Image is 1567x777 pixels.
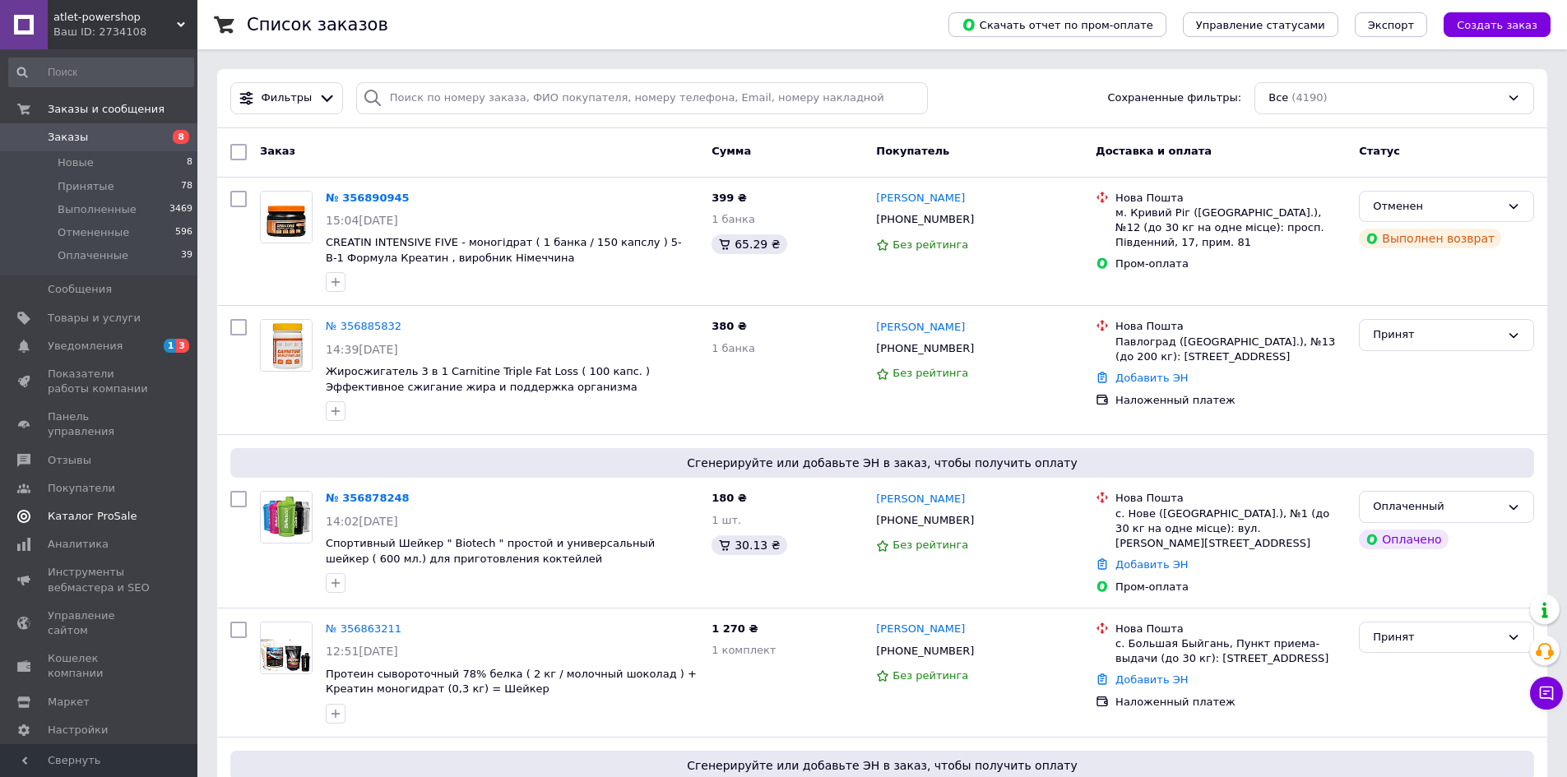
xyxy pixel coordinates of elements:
span: Показатели работы компании [48,367,152,396]
span: 78 [181,179,192,194]
span: Отмененные [58,225,129,240]
div: Выполнен возврат [1359,229,1501,248]
div: Оплаченный [1373,498,1500,516]
span: 15:04[DATE] [326,214,398,227]
img: Фото товару [261,192,312,243]
a: № 356885832 [326,320,401,332]
a: Фото товару [260,622,313,674]
div: м. Кривий Ріг ([GEOGRAPHIC_DATA].), №12 (до 30 кг на одне місце): просп. Південний, 17, прим. 81 [1115,206,1346,251]
span: Инструменты вебмастера и SEO [48,565,152,594]
a: Добавить ЭН [1115,558,1188,571]
span: 8 [173,130,189,144]
button: Скачать отчет по пром-оплате [948,12,1166,37]
span: 1 банка [712,342,755,354]
div: Отменен [1373,198,1500,215]
span: Без рейтинга [892,539,968,551]
div: Пром-оплата [1115,580,1346,594]
span: Без рейтинга [892,669,968,682]
span: Товары и услуги [48,311,141,326]
div: с. Большая Быйгань, Пункт приема-выдачи (до 30 кг): [STREET_ADDRESS] [1115,636,1346,666]
span: 596 [175,225,192,240]
div: Наложенный платеж [1115,393,1346,408]
span: Статус [1359,145,1400,157]
a: № 356878248 [326,492,410,504]
span: Управление статусами [1196,19,1325,31]
div: Павлоград ([GEOGRAPHIC_DATA].), №13 (до 200 кг): [STREET_ADDRESS] [1115,335,1346,364]
span: atlet-powershop [53,10,177,25]
span: Новые [58,155,94,170]
span: Сгенерируйте или добавьте ЭН в заказ, чтобы получить оплату [237,757,1528,774]
span: 399 ₴ [712,192,747,204]
span: Скачать отчет по пром-оплате [962,17,1153,32]
span: 1 банка [712,213,755,225]
button: Чат с покупателем [1530,677,1563,710]
a: Спортивный Шейкер " Biotech " простой и универсальный шейкер ( 600 мл.) для приготовления коктейлей [326,537,655,565]
span: Покупатели [48,481,115,496]
button: Создать заказ [1444,12,1551,37]
span: 1 [164,339,177,353]
a: [PERSON_NAME] [876,320,965,335]
span: 380 ₴ [712,320,747,332]
div: Ваш ID: 2734108 [53,25,197,39]
span: 8 [187,155,192,170]
span: Жиросжигатель 3 в 1 Carnitine Triple Fat Loss ( 100 капс. ) Эффективное сжигание жира и поддержка... [326,365,650,393]
a: [PERSON_NAME] [876,492,965,507]
input: Поиск по номеру заказа, ФИО покупателя, номеру телефона, Email, номеру накладной [356,82,929,114]
a: Фото товару [260,191,313,243]
span: 14:02[DATE] [326,515,398,528]
a: Фото товару [260,491,313,543]
a: [PERSON_NAME] [876,191,965,206]
span: 3 [176,339,189,353]
div: Нова Пошта [1115,491,1346,506]
span: Сохраненные фильтры: [1107,90,1241,106]
div: Принят [1373,326,1500,344]
span: Без рейтинга [892,367,968,379]
span: Выполненные [58,202,137,217]
span: Отзывы [48,453,91,468]
span: Настройки [48,723,108,738]
span: Доставка и оплата [1096,145,1212,157]
div: Пром-оплата [1115,257,1346,271]
span: Без рейтинга [892,238,968,251]
span: Заказы и сообщения [48,102,165,117]
button: Экспорт [1355,12,1427,37]
a: Протеин сывороточный 78% белка ( 2 кг / молочный шоколад ) + Креатин моногидрат (0,3 кг) = Шейкер [326,668,697,696]
button: Управление статусами [1183,12,1338,37]
div: [PHONE_NUMBER] [873,510,977,531]
span: Аналитика [48,537,109,552]
h1: Список заказов [247,15,388,35]
div: Наложенный платеж [1115,695,1346,710]
span: Сумма [712,145,751,157]
span: Каталог ProSale [48,509,137,524]
span: 14:39[DATE] [326,343,398,356]
span: 12:51[DATE] [326,645,398,658]
div: Нова Пошта [1115,622,1346,636]
span: 1 комплект [712,644,776,656]
span: Принятые [58,179,114,194]
div: Принят [1373,629,1500,646]
span: Панель управления [48,409,152,439]
span: Сгенерируйте или добавьте ЭН в заказ, чтобы получить оплату [237,455,1528,471]
div: [PHONE_NUMBER] [873,338,977,359]
div: [PHONE_NUMBER] [873,209,977,230]
span: Покупатель [876,145,949,157]
a: Добавить ЭН [1115,673,1188,686]
a: Фото товару [260,319,313,372]
a: № 356890945 [326,192,410,204]
span: Экспорт [1368,19,1414,31]
span: 1 шт. [712,514,741,526]
span: Все [1268,90,1288,106]
span: CREATIN INTENSIVE FIVE - моногідрат ( 1 банка / 150 капслу ) 5-В-1 Формула Креатин , виробник Нім... [326,236,682,264]
span: 39 [181,248,192,263]
span: 1 270 ₴ [712,622,758,635]
div: Нова Пошта [1115,191,1346,206]
span: Фильтры [262,90,313,106]
img: Фото товару [261,492,312,543]
img: Фото товару [261,622,312,673]
span: Заказы [48,130,88,145]
span: Кошелек компании [48,651,152,681]
span: 3469 [169,202,192,217]
span: Сообщения [48,282,112,297]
